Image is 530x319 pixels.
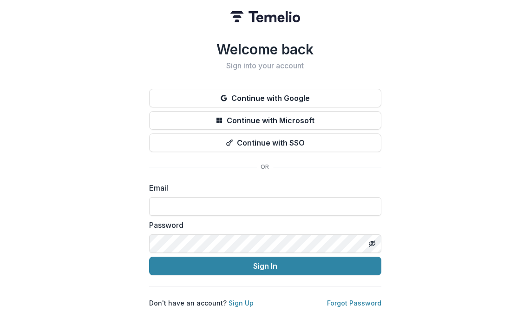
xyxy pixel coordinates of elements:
label: Email [149,182,376,193]
h1: Welcome back [149,41,381,58]
label: Password [149,219,376,231]
button: Continue with SSO [149,133,381,152]
a: Sign Up [229,299,254,307]
h2: Sign into your account [149,61,381,70]
button: Sign In [149,257,381,275]
button: Toggle password visibility [365,236,380,251]
button: Continue with Google [149,89,381,107]
img: Temelio [230,11,300,22]
p: Don't have an account? [149,298,254,308]
button: Continue with Microsoft [149,111,381,130]
a: Forgot Password [327,299,381,307]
